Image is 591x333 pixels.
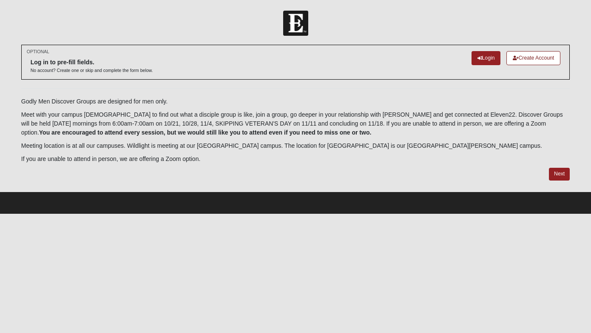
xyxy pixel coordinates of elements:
a: Create Account [506,51,560,65]
p: Meeting location is at all our campuses. Wildlight is meeting at our [GEOGRAPHIC_DATA] campus. Th... [21,141,570,150]
b: You are encouraged to attend every session, but we would still like you to attend even if you nee... [39,129,372,136]
h6: Log in to pre-fill fields. [31,59,153,66]
p: Godly Men Discover Groups are designed for men only. [21,97,570,106]
a: Next [549,168,570,180]
p: No account? Create one or skip and complete the form below. [31,67,153,74]
p: If you are unable to attend in person, we are offering a Zoom option. [21,155,570,164]
a: Login [472,51,501,65]
p: Meet with your campus [DEMOGRAPHIC_DATA] to find out what a disciple group is like, join a group,... [21,110,570,137]
img: Church of Eleven22 Logo [283,11,308,36]
small: OPTIONAL [27,49,49,55]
